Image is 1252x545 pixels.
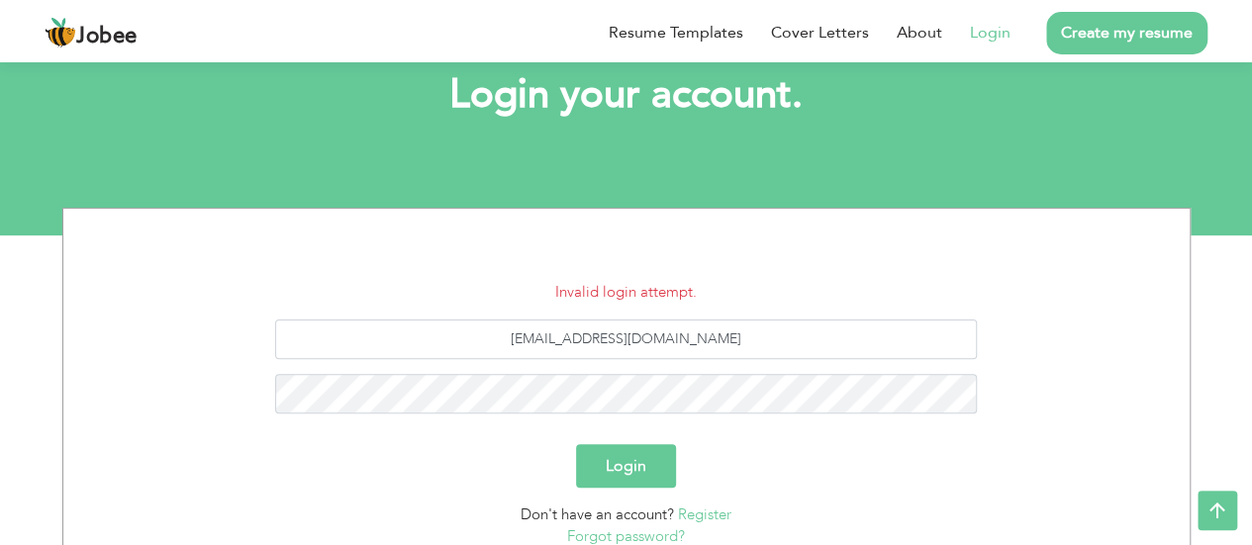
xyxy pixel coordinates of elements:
input: Email [275,319,977,359]
a: Cover Letters [771,21,869,45]
span: Don't have an account? [521,504,674,524]
h1: Login your account. [92,69,1161,121]
a: Resume Templates [609,21,743,45]
img: jobee.io [45,17,76,48]
span: Jobee [76,26,138,47]
button: Login [576,444,676,488]
a: Jobee [45,17,138,48]
li: Invalid login attempt. [78,281,1175,304]
a: About [897,21,942,45]
a: Login [970,21,1011,45]
a: Create my resume [1046,12,1207,54]
a: Register [678,504,731,524]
